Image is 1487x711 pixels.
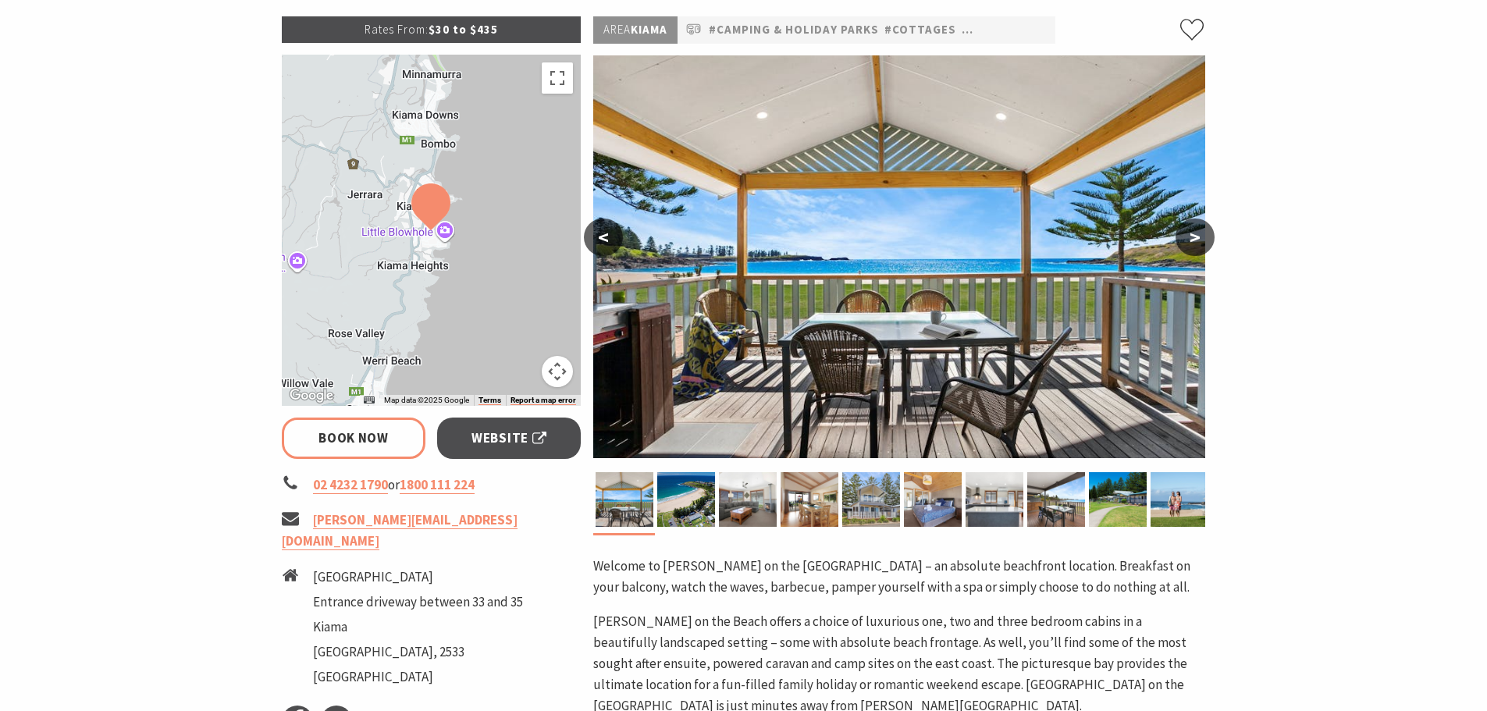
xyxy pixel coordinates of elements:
[584,219,623,256] button: <
[313,617,523,638] li: Kiama
[286,386,337,406] img: Google
[364,395,375,406] button: Keyboard shortcuts
[313,642,523,663] li: [GEOGRAPHIC_DATA], 2533
[1151,472,1208,527] img: Kendalls Beach
[282,418,426,459] a: Book Now
[719,472,777,527] img: Lounge room in Cabin 12
[313,667,523,688] li: [GEOGRAPHIC_DATA]
[282,475,582,496] li: or
[510,396,576,405] a: Report a map error
[282,511,518,550] a: [PERSON_NAME][EMAIL_ADDRESS][DOMAIN_NAME]
[384,396,469,404] span: Map data ©2025 Google
[962,20,1052,40] a: #Pet Friendly
[842,472,900,527] img: Kendalls on the Beach Holiday Park
[657,472,715,527] img: Aerial view of Kendalls on the Beach Holiday Park
[1176,219,1215,256] button: >
[437,418,582,459] a: Website
[313,476,388,494] a: 02 4232 1790
[781,472,838,527] img: Kendalls on the Beach Holiday Park
[313,592,523,613] li: Entrance driveway between 33 and 35
[542,356,573,387] button: Map camera controls
[365,22,429,37] span: Rates From:
[286,386,337,406] a: Open this area in Google Maps (opens a new window)
[282,16,582,43] p: $30 to $435
[593,55,1205,458] img: Kendalls on the Beach Holiday Park
[478,396,501,405] a: Terms (opens in new tab)
[596,472,653,527] img: Kendalls on the Beach Holiday Park
[884,20,956,40] a: #Cottages
[593,16,678,44] p: Kiama
[542,62,573,94] button: Toggle fullscreen view
[904,472,962,527] img: Kendalls on the Beach Holiday Park
[313,567,523,588] li: [GEOGRAPHIC_DATA]
[1089,472,1147,527] img: Beachfront cabins at Kendalls on the Beach Holiday Park
[709,20,879,40] a: #Camping & Holiday Parks
[593,556,1205,598] p: Welcome to [PERSON_NAME] on the [GEOGRAPHIC_DATA] – an absolute beachfront location. Breakfast on...
[603,22,631,37] span: Area
[400,476,475,494] a: 1800 111 224
[471,428,546,449] span: Website
[966,472,1023,527] img: Full size kitchen in Cabin 12
[1027,472,1085,527] img: Enjoy the beachfront view in Cabin 12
